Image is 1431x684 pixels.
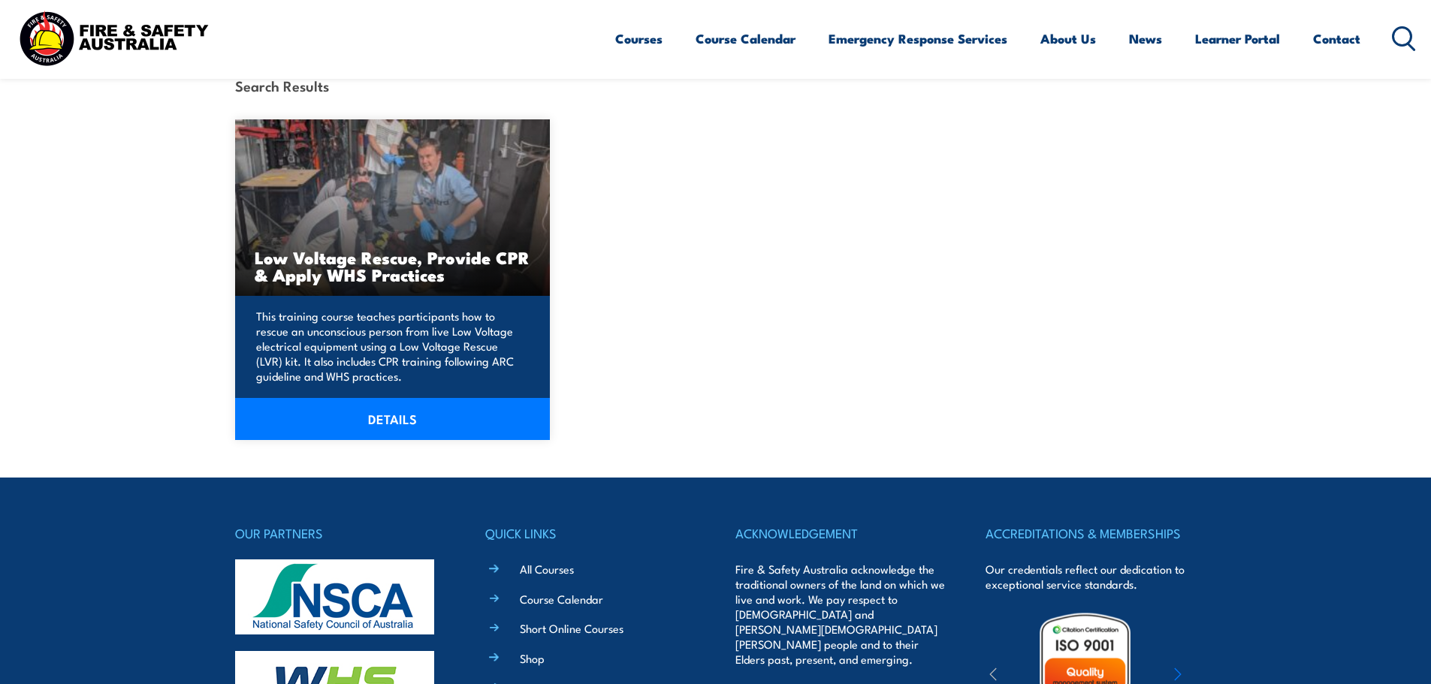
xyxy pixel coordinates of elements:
[520,561,574,577] a: All Courses
[1313,19,1360,59] a: Contact
[520,591,603,607] a: Course Calendar
[256,309,525,384] p: This training course teaches participants how to rescue an unconscious person from live Low Volta...
[235,559,434,634] img: nsca-logo-footer
[1040,19,1096,59] a: About Us
[986,562,1196,592] p: Our credentials reflect our dedication to exceptional service standards.
[986,523,1196,544] h4: ACCREDITATIONS & MEMBERSHIPS
[255,249,531,283] h3: Low Voltage Rescue, Provide CPR & Apply WHS Practices
[485,523,696,544] h4: QUICK LINKS
[235,523,445,544] h4: OUR PARTNERS
[520,620,623,636] a: Short Online Courses
[829,19,1007,59] a: Emergency Response Services
[235,398,551,440] a: DETAILS
[520,650,545,666] a: Shop
[1129,19,1162,59] a: News
[235,119,551,296] img: Low Voltage Rescue, Provide CPR & Apply WHS Practices TRAINING
[235,75,329,95] strong: Search Results
[615,19,663,59] a: Courses
[735,523,946,544] h4: ACKNOWLEDGEMENT
[735,562,946,667] p: Fire & Safety Australia acknowledge the traditional owners of the land on which we live and work....
[696,19,796,59] a: Course Calendar
[1195,19,1280,59] a: Learner Portal
[235,119,551,296] a: Low Voltage Rescue, Provide CPR & Apply WHS Practices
